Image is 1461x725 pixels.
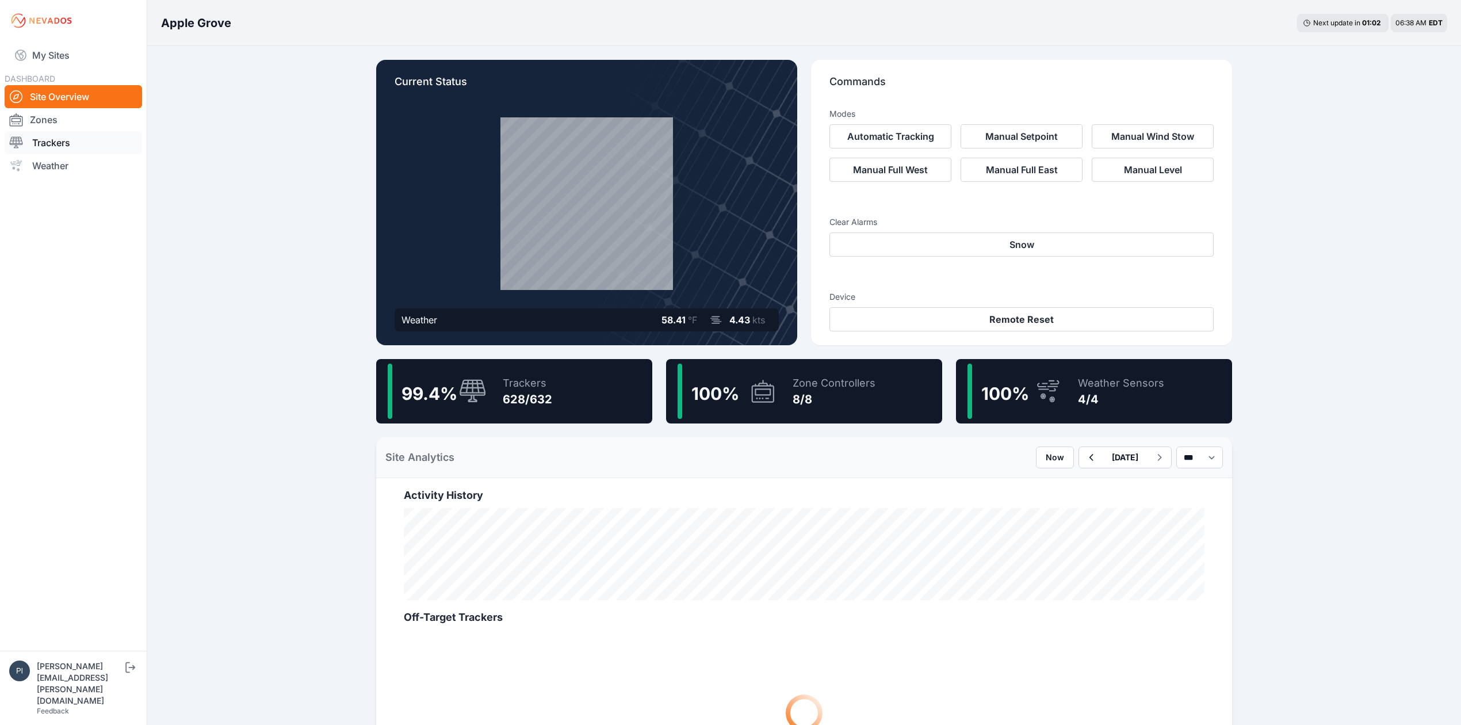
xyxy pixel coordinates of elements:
[401,313,437,327] div: Weather
[829,158,951,182] button: Manual Full West
[829,307,1214,331] button: Remote Reset
[1036,447,1074,468] button: Now
[961,158,1083,182] button: Manual Full East
[829,216,1214,228] h3: Clear Alarms
[385,449,454,465] h2: Site Analytics
[9,12,74,30] img: Nevados
[829,108,855,120] h3: Modes
[404,487,1204,503] h2: Activity History
[1078,375,1164,391] div: Weather Sensors
[404,609,1204,625] h2: Off-Target Trackers
[9,661,30,681] img: piotr.kolodziejczyk@energix-group.com
[5,85,142,108] a: Site Overview
[956,359,1232,423] a: 100%Weather Sensors4/4
[1078,391,1164,407] div: 4/4
[503,391,552,407] div: 628/632
[961,124,1083,148] button: Manual Setpoint
[688,314,697,326] span: °F
[1092,158,1214,182] button: Manual Level
[161,8,231,38] nav: Breadcrumb
[691,383,739,404] span: 100 %
[401,383,457,404] span: 99.4 %
[829,124,951,148] button: Automatic Tracking
[376,359,652,423] a: 99.4%Trackers628/632
[1429,18,1443,27] span: EDT
[5,41,142,69] a: My Sites
[503,375,552,391] div: Trackers
[793,391,875,407] div: 8/8
[5,154,142,177] a: Weather
[395,74,779,99] p: Current Status
[1362,18,1383,28] div: 01 : 02
[1092,124,1214,148] button: Manual Wind Stow
[37,661,123,707] div: [PERSON_NAME][EMAIL_ADDRESS][PERSON_NAME][DOMAIN_NAME]
[661,314,686,326] span: 58.41
[161,15,231,31] h3: Apple Grove
[752,314,765,326] span: kts
[829,232,1214,257] button: Snow
[981,383,1029,404] span: 100 %
[729,314,750,326] span: 4.43
[1103,447,1148,468] button: [DATE]
[5,74,55,83] span: DASHBOARD
[5,108,142,131] a: Zones
[1395,18,1426,27] span: 06:38 AM
[829,74,1214,99] p: Commands
[37,707,69,715] a: Feedback
[793,375,875,391] div: Zone Controllers
[5,131,142,154] a: Trackers
[1313,18,1360,27] span: Next update in
[829,291,1214,303] h3: Device
[666,359,942,423] a: 100%Zone Controllers8/8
